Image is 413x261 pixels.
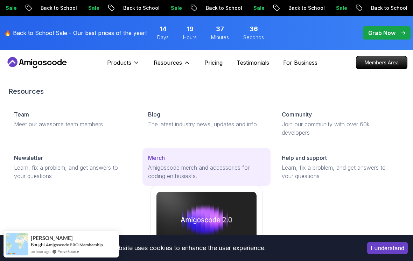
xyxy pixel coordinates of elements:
[330,5,352,12] p: Sale
[31,248,50,254] span: an hour ago
[247,5,270,12] p: Sale
[282,110,312,119] p: Community
[250,24,258,34] span: 36 Seconds
[14,154,43,162] p: Newsletter
[5,240,357,256] div: This website uses cookies to enhance the user experience.
[148,120,265,128] p: The latest industry news, updates and info
[154,58,190,72] button: Resources
[276,105,405,142] a: CommunityJoin our community with over 60k developers
[368,29,395,37] p: Grab Now
[204,58,223,67] a: Pricing
[243,34,264,41] span: Seconds
[183,34,197,41] span: Hours
[148,154,165,162] p: Merch
[216,24,224,34] span: 37 Minutes
[282,5,330,12] p: Back to School
[8,86,405,96] h2: Resources
[8,105,137,134] a: TeamMeet our awesome team members
[211,34,229,41] span: Minutes
[35,5,82,12] p: Back to School
[156,192,257,248] img: amigoscode 2.0
[57,248,79,254] a: ProveSource
[365,5,413,12] p: Back to School
[276,148,405,186] a: Help and supportLearn, fix a problem, and get answers to your questions
[31,242,45,247] span: Bought
[6,233,28,255] img: provesource social proof notification image
[148,110,160,119] p: Blog
[107,58,140,72] button: Products
[82,5,105,12] p: Sale
[154,58,182,67] p: Resources
[31,235,73,241] span: [PERSON_NAME]
[46,242,103,247] a: Amigoscode PRO Membership
[282,163,399,180] p: Learn, fix a problem, and get answers to your questions
[117,5,165,12] p: Back to School
[367,242,408,254] button: Accept cookies
[142,148,271,186] a: MerchAmigoscode merch and accessories for coding enthusiasts.
[157,34,169,41] span: Days
[148,163,265,180] p: Amigoscode merch and accessories for coding enthusiasts.
[283,58,317,67] a: For Business
[282,120,399,137] p: Join our community with over 60k developers
[142,105,271,134] a: BlogThe latest industry news, updates and info
[14,120,131,128] p: Meet our awesome team members
[14,163,131,180] p: Learn, fix a problem, and get answers to your questions
[237,58,269,67] a: Testimonials
[14,110,29,119] p: Team
[165,5,187,12] p: Sale
[8,148,137,186] a: NewsletterLearn, fix a problem, and get answers to your questions
[160,24,167,34] span: 14 Days
[356,56,407,69] a: Members Area
[4,29,147,37] p: 🔥 Back to School Sale - Our best prices of the year!
[200,5,247,12] p: Back to School
[187,24,194,34] span: 19 Hours
[107,58,131,67] p: Products
[282,154,327,162] p: Help and support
